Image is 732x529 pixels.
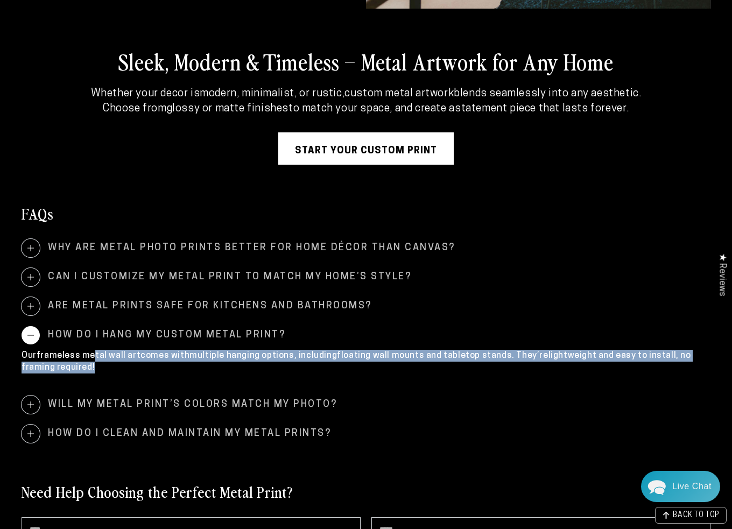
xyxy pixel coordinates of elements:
strong: frameless metal wall art [37,351,140,360]
p: Our comes with , including . They’re , no framing required! [22,350,710,374]
div: Chat widget toggle [641,471,720,502]
strong: modern, minimalist, or rustic [200,88,342,99]
strong: custom metal artwork [344,88,454,99]
h2: Need Help Choosing the Perfect Metal Print? [22,482,293,501]
strong: floating wall mounts and tabletop stands [337,351,512,360]
summary: How do I hang my custom metal print? [22,326,710,344]
summary: Are metal prints safe for kitchens and bathrooms? [22,297,710,315]
p: Whether your decor is , blends seamlessly into any aesthetic. Choose from to match your space, an... [73,86,659,116]
span: BACK TO TOP [673,512,720,519]
summary: How do I clean and maintain my metal prints? [22,425,710,443]
strong: statement piece that lasts forever [455,103,627,114]
a: Start Your Custom Print [278,132,454,165]
strong: lightweight and easy to install [548,351,677,360]
summary: Why are metal photo prints better for home décor than canvas? [22,239,710,257]
div: Contact Us Directly [672,471,712,502]
strong: glossy or matte finishes [167,103,288,114]
summary: Will my metal print’s colors match my photo? [22,396,710,414]
h2: Sleek, Modern & Timeless – Metal Artwork for Any Home [22,47,710,75]
h2: FAQs [22,203,54,223]
strong: multiple hanging options [189,351,294,360]
summary: Can I customize my metal print to match my home’s style? [22,268,710,286]
div: Click to open Judge.me floating reviews tab [712,245,732,305]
